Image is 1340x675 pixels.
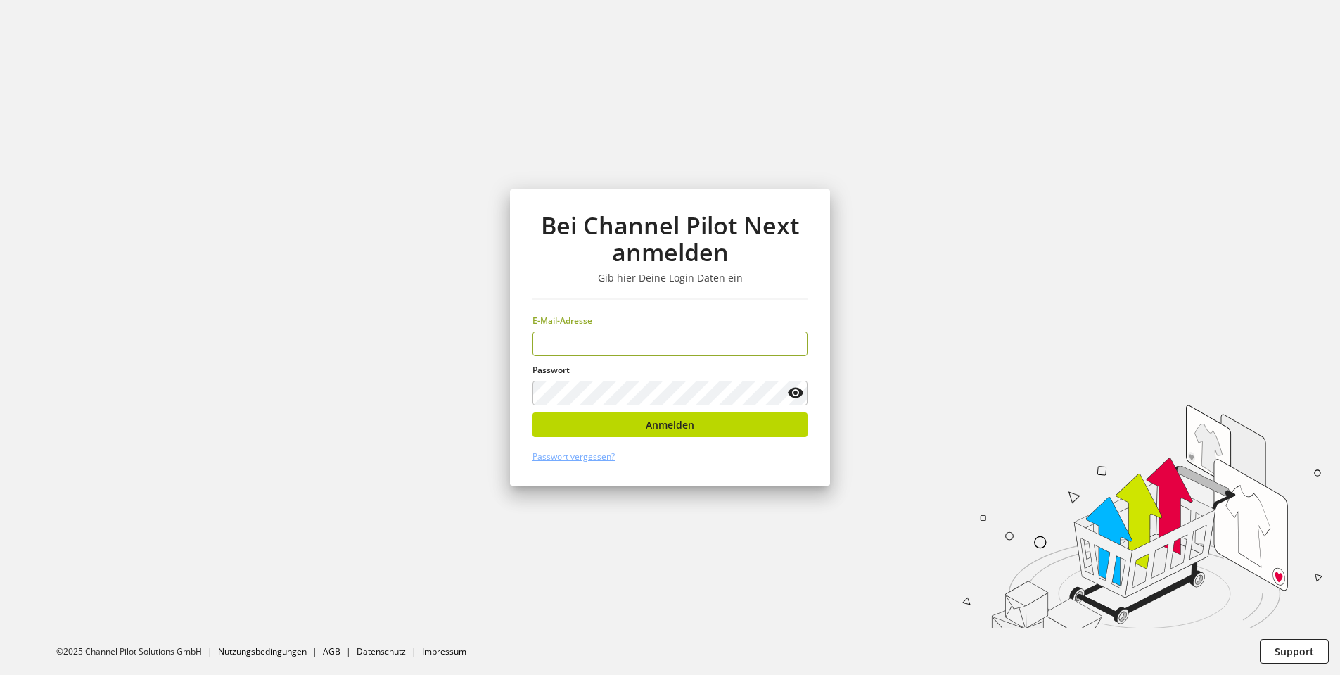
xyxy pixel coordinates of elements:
h3: Gib hier Deine Login Daten ein [532,272,808,284]
a: Impressum [422,645,466,657]
a: Passwort vergessen? [532,450,615,462]
span: Support [1275,644,1314,659]
keeper-lock: Open Keeper Popup [784,336,801,353]
a: Datenschutz [357,645,406,657]
span: E-Mail-Adresse [532,315,592,327]
li: ©2025 Channel Pilot Solutions GmbH [56,645,218,658]
a: Nutzungsbedingungen [218,645,307,657]
span: Anmelden [646,417,694,432]
a: AGB [323,645,340,657]
button: Anmelden [532,412,808,437]
h1: Bei Channel Pilot Next anmelden [532,212,808,266]
span: Passwort [532,364,570,376]
button: Support [1260,639,1329,664]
